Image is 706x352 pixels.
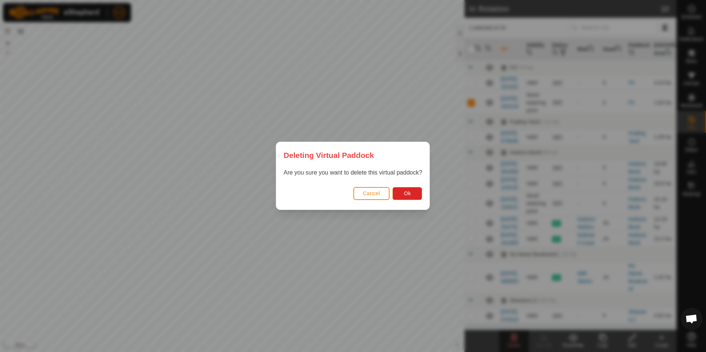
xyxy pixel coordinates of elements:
div: Open chat [681,308,703,330]
span: Cancel [363,191,380,197]
button: Cancel [353,187,390,200]
button: Ok [393,187,422,200]
p: Are you sure you want to delete this virtual paddock? [284,169,422,177]
span: Ok [404,191,411,197]
span: Deleting Virtual Paddock [284,149,374,161]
